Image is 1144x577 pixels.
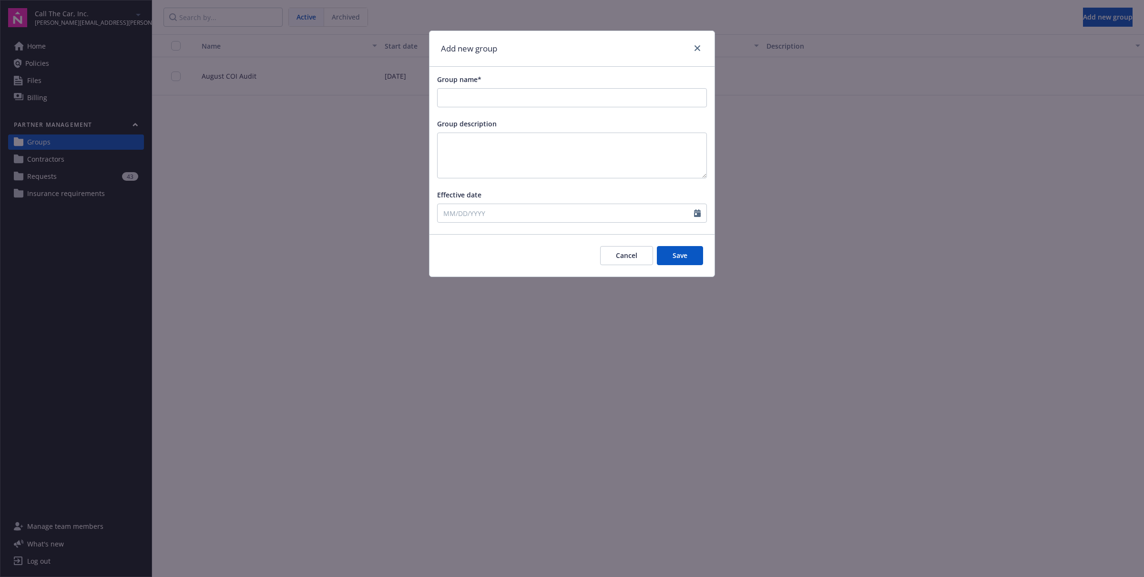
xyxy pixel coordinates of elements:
[692,42,703,54] a: close
[437,119,497,128] span: Group description
[437,75,481,84] span: Group name*
[694,209,701,217] svg: Calendar
[438,204,694,222] input: MM/DD/YYYY
[441,42,497,55] h1: Add new group
[657,246,703,265] button: Save
[600,246,653,265] button: Cancel
[437,190,481,199] span: Effective date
